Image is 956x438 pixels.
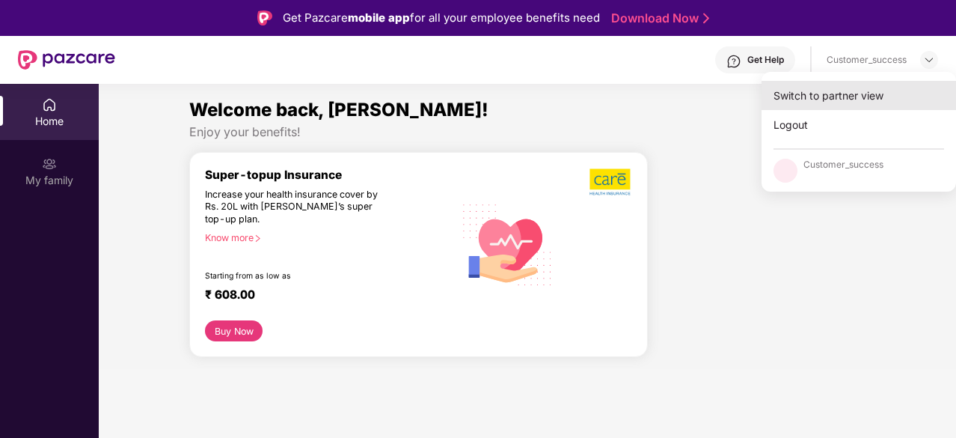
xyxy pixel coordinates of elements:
div: Enjoy your benefits! [189,124,865,140]
img: Logo [257,10,272,25]
button: Buy Now [205,320,263,341]
div: Super-topup Insurance [205,168,454,182]
div: Increase your health insurance cover by Rs. 20L with [PERSON_NAME]’s super top-up plan. [205,189,390,226]
img: Stroke [703,10,709,26]
span: Welcome back, [PERSON_NAME]! [189,99,488,121]
div: Logout [762,110,956,139]
img: b5dec4f62d2307b9de63beb79f102df3.png [589,168,632,196]
img: svg+xml;base64,PHN2ZyB4bWxucz0iaHR0cDovL3d3dy53My5vcmcvMjAwMC9zdmciIHhtbG5zOnhsaW5rPSJodHRwOi8vd3... [454,189,561,298]
img: svg+xml;base64,PHN2ZyBpZD0iSGVscC0zMngzMiIgeG1sbnM9Imh0dHA6Ly93d3cudzMub3JnLzIwMDAvc3ZnIiB3aWR0aD... [726,54,741,69]
div: ₹ 608.00 [205,288,439,305]
a: Download Now [611,10,705,26]
div: Starting from as low as [205,271,390,282]
div: Get Help [747,54,784,66]
img: svg+xml;base64,PHN2ZyBpZD0iRHJvcGRvd24tMzJ4MzIiIHhtbG5zPSJodHRwOi8vd3d3LnczLm9yZy8yMDAwL3N2ZyIgd2... [923,54,935,66]
strong: mobile app [348,10,410,25]
div: Know more [205,232,445,243]
div: Customer_success [827,54,907,66]
img: svg+xml;base64,PHN2ZyBpZD0iSG9tZSIgeG1sbnM9Imh0dHA6Ly93d3cudzMub3JnLzIwMDAvc3ZnIiB3aWR0aD0iMjAiIG... [42,97,57,112]
img: New Pazcare Logo [18,50,115,70]
div: Customer_success [803,159,883,171]
img: svg+xml;base64,PHN2ZyB3aWR0aD0iMjAiIGhlaWdodD0iMjAiIHZpZXdCb3g9IjAgMCAyMCAyMCIgZmlsbD0ibm9uZSIgeG... [42,156,57,171]
div: Switch to partner view [762,81,956,110]
div: Get Pazcare for all your employee benefits need [283,9,600,27]
span: right [254,234,262,243]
